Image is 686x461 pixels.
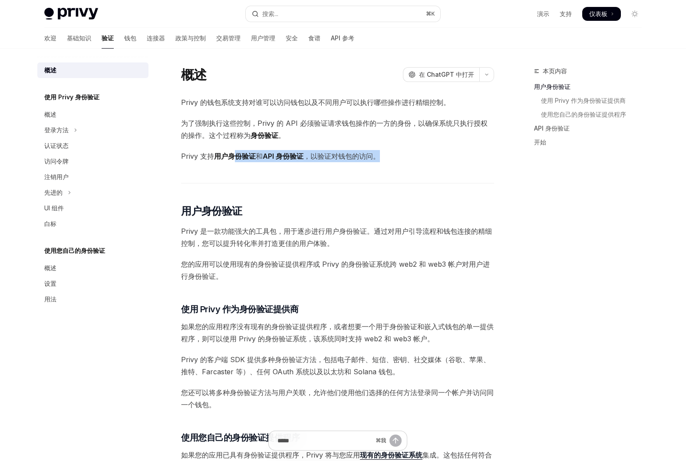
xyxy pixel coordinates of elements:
a: 概述 [37,107,148,122]
a: API 参考 [331,28,354,49]
a: 演示 [537,10,549,18]
font: 概述 [44,111,56,118]
font: 登录方法 [44,126,69,134]
font: 使用您自己的身份验证 [44,247,105,254]
button: 切换高级部分 [37,185,148,200]
font: ，以验证对钱包的访问。 [303,152,380,160]
font: 如果您的应用程序没有现有的身份验证提供程序，或者想要一个用于身份验证和嵌入式钱包的单一提供程序，则可以使用 Privy 的身份验证系统，该系统同时支持 web2 和 web3 帐户。 [181,322,494,343]
button: 切换暗模式 [628,7,642,21]
font: 基础知识 [67,34,91,42]
a: API 身份验证 [534,121,649,135]
font: 您的应用可以使用现有的身份验证提供程序或 Privy 的身份验证系统跨 web2 和 web3 帐户对用户进行身份验证。 [181,260,490,281]
a: 用户身份验证 [534,80,649,94]
button: 发送消息 [389,435,402,447]
font: 使用 Privy 作为身份验证提供商 [541,97,626,104]
font: 先进的 [44,189,63,196]
font: 身份验证 [251,131,278,140]
img: 灯光标志 [44,8,98,20]
font: 访问令牌 [44,157,69,165]
font: 用户管理 [251,34,275,42]
font: 安全 [286,34,298,42]
button: 切换登录方法部分 [37,122,148,138]
font: 您还可以将多种身份验证方法与用户关联，允许他们使用他们选择的任何方法登录同一个帐户并访问同一个钱包。 [181,388,494,409]
font: 欢迎 [44,34,56,42]
font: API 身份验证 [534,124,570,132]
font: API 参考 [331,34,354,42]
a: 概述 [37,260,148,276]
font: 使用您自己的身份验证提供程序 [541,111,626,118]
font: Privy 是一款功能强大的工具包，用于逐步进行用户身份验证。通过对用户引导流程和钱包连接的精细控制，您可以提升转化率并打造更佳的用户体验。 [181,227,492,248]
input: 提问... [277,431,372,450]
font: 演示 [537,10,549,17]
font: 连接器 [147,34,165,42]
font: 交易管理 [216,34,241,42]
font: 用户身份验证 [534,83,571,90]
a: 仪表板 [582,7,621,21]
font: Privy 的客户端 SDK 提供多种身份验证方法，包括电子邮件、短信、密钥、社交媒体（谷歌、苹果、推特、Farcaster 等）、任何 OAuth 系统以及以太坊和 Solana 钱包。 [181,355,490,376]
a: 设置 [37,276,148,291]
font: 开始 [534,138,546,146]
button: 在 ChatGPT 中打开 [403,67,479,82]
a: 使用 Privy 作为身份验证提供商 [534,94,649,108]
a: 连接器 [147,28,165,49]
font: 搜索... [262,10,278,17]
a: 钱包 [124,28,136,49]
font: Privy 支持 [181,152,214,160]
font: 使用 Privy 身份验证 [44,93,99,101]
font: 认证状态 [44,142,69,149]
font: 设置 [44,280,56,287]
font: 使用 Privy 作为身份验证提供商 [181,304,298,314]
font: 白标 [44,220,56,227]
font: 钱包 [124,34,136,42]
font: 概述 [181,67,207,82]
font: 验证 [102,34,114,42]
a: 用户管理 [251,28,275,49]
a: 安全 [286,28,298,49]
font: ⌘ [426,10,431,17]
font: 注销用户 [44,173,69,180]
a: 欢迎 [44,28,56,49]
a: UI 组件 [37,200,148,216]
font: 本页内容 [543,67,567,75]
font: 用户身份验证 [181,205,242,217]
a: 访问令牌 [37,154,148,169]
a: 认证状态 [37,138,148,154]
a: 开始 [534,135,649,149]
font: K [431,10,435,17]
font: 用户身份验证 [214,152,256,160]
font: 概述 [44,264,56,271]
a: 基础知识 [67,28,91,49]
font: 政策与控制 [175,34,206,42]
font: 和 [256,152,263,160]
a: 支持 [560,10,572,18]
font: 食谱 [308,34,320,42]
a: 食谱 [308,28,320,49]
font: 支持 [560,10,572,17]
font: 用法 [44,295,56,303]
a: 使用您自己的身份验证提供程序 [534,108,649,121]
a: 概述 [37,62,148,78]
font: 。 [278,131,285,140]
font: UI 组件 [44,204,64,212]
font: 在 ChatGPT 中打开 [419,71,474,78]
font: Privy 的钱包系统支持对谁可以访问钱包以及不同用户可以执行哪些操作进行精细控制。 [181,98,450,107]
a: 白标 [37,216,148,232]
font: 仪表板 [589,10,607,17]
a: 验证 [102,28,114,49]
font: 概述 [44,66,56,74]
a: 交易管理 [216,28,241,49]
a: 政策与控制 [175,28,206,49]
a: 注销用户 [37,169,148,185]
font: API 身份验证 [263,152,303,160]
button: 打开搜索 [246,6,440,22]
a: 用法 [37,291,148,307]
font: 为了强制执行这些控制，Privy 的 API 必须验证请求钱包操作的一方的身份，以确保系统只执行授权的操作。这个过程称为 [181,119,488,140]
